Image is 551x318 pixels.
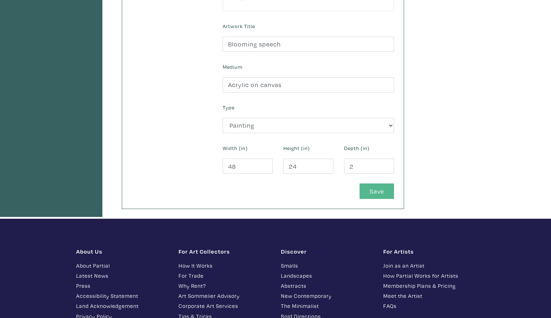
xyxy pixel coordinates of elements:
[76,272,168,280] a: Latest News
[360,183,394,199] button: Save
[281,292,372,300] a: New Contemporary
[179,282,270,290] a: Why Rent?
[223,104,235,112] label: Type
[383,248,475,255] h1: For Artists
[179,248,270,255] h1: For Art Collectors
[223,22,255,30] label: Artwork Title
[281,282,372,290] a: Abstracts
[281,272,372,280] a: Landscapes
[223,77,394,93] input: Ex. Acrylic on canvas, giclee on photo paper
[179,292,270,300] a: Art Sommelier Advisory
[76,302,168,310] a: Land Acknowledgement
[223,144,248,152] label: Width (in)
[76,262,168,270] a: About Partial
[76,248,168,255] h1: About Us
[383,302,475,310] a: FAQs
[344,159,394,174] input: (optional)
[281,262,372,270] a: Smalls
[281,248,372,255] h1: Discover
[179,302,270,310] a: Corporate Art Services
[76,292,168,300] a: Accessibility Statement
[344,144,370,152] label: Depth (in)
[281,302,372,310] a: The Minimalist
[223,63,242,71] label: Medium
[383,262,475,270] a: Join as an Artist
[383,292,475,300] a: Meet the Artist
[283,144,310,152] label: Height (in)
[383,282,475,290] a: Membership Plans & Pricing
[76,282,168,290] a: Press
[179,272,270,280] a: For Trade
[383,272,475,280] a: How Partial Works for Artists
[179,262,270,270] a: How It Works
